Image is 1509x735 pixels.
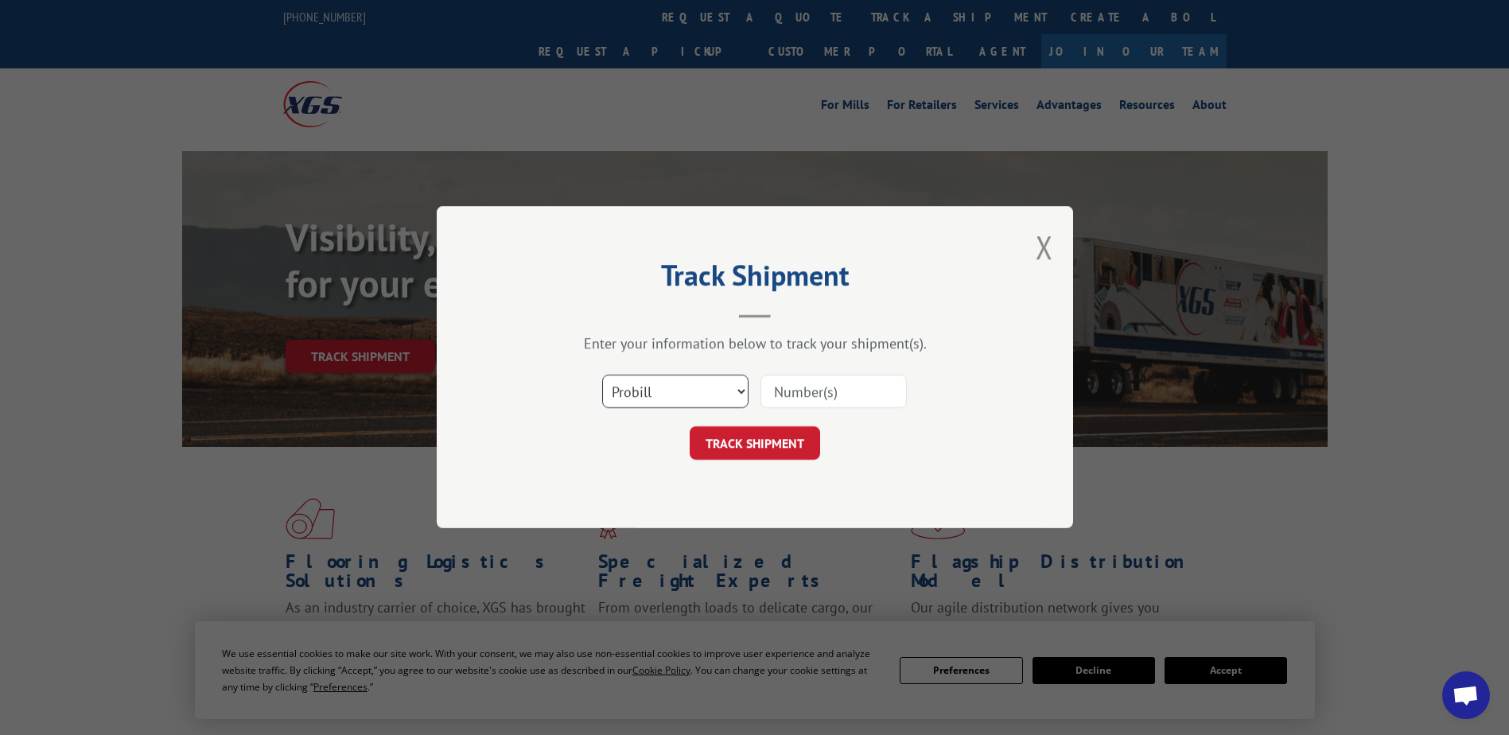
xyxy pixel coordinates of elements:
button: TRACK SHIPMENT [690,427,820,461]
h2: Track Shipment [516,264,994,294]
div: Open chat [1442,671,1490,719]
input: Number(s) [760,375,907,409]
div: Enter your information below to track your shipment(s). [516,335,994,353]
button: Close modal [1036,226,1053,268]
